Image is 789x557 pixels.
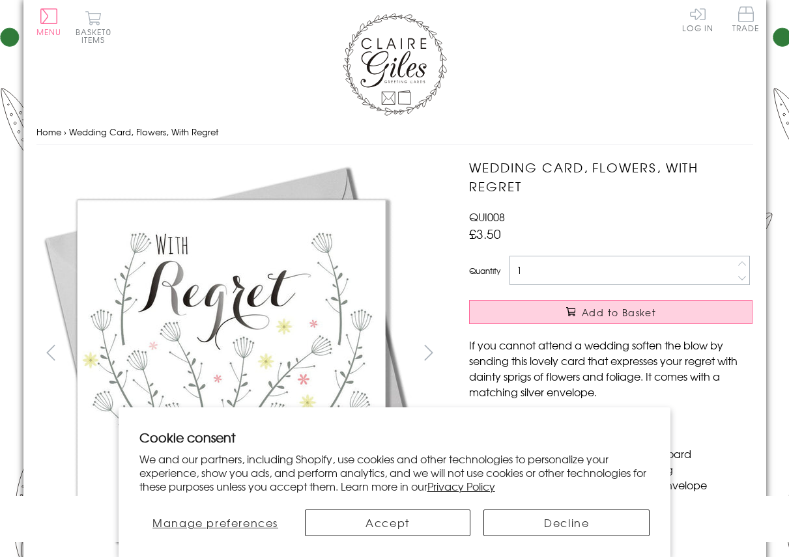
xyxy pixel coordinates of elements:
button: Manage preferences [139,509,292,536]
a: Home [36,126,61,138]
img: Claire Giles Greetings Cards [343,13,447,116]
span: Add to Basket [582,306,656,319]
button: prev [36,338,66,367]
button: Basket0 items [76,10,111,44]
span: £3.50 [469,224,501,243]
button: Accept [305,509,471,536]
nav: breadcrumbs [36,119,753,146]
button: Menu [36,8,62,36]
a: Privacy Policy [427,478,495,494]
button: Decline [483,509,650,536]
span: 0 items [81,26,111,46]
span: Manage preferences [152,515,278,530]
h2: Cookie consent [139,428,650,446]
span: Wedding Card, Flowers, With Regret [69,126,218,138]
span: › [64,126,66,138]
h1: Wedding Card, Flowers, With Regret [469,158,753,196]
p: If you cannot attend a wedding soften the blow by sending this lovely card that expresses your re... [469,337,753,400]
label: Quantity [469,265,500,277]
button: next [414,338,443,367]
button: Add to Basket [469,300,753,324]
img: Wedding Card, Flowers, With Regret [36,158,427,549]
span: QUI008 [469,209,505,224]
a: Log In [682,7,713,32]
span: Trade [732,7,760,32]
a: Trade [732,7,760,34]
p: We and our partners, including Shopify, use cookies and other technologies to personalize your ex... [139,452,650,493]
span: Menu [36,26,62,38]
